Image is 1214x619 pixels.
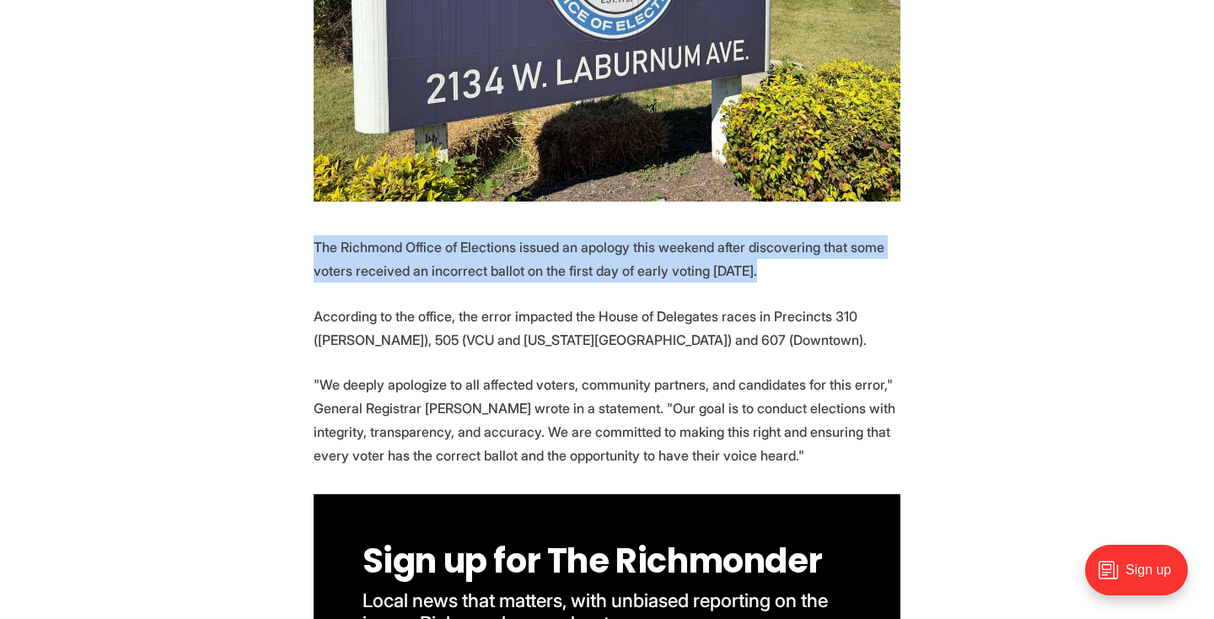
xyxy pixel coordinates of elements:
p: "We deeply apologize to all affected voters, community partners, and candidates for this error," ... [314,373,900,467]
span: Sign up for The Richmonder [363,537,823,584]
p: According to the office, the error impacted the House of Delegates races in Precincts 310 ([PERSO... [314,304,900,352]
iframe: portal-trigger [1071,536,1214,619]
p: The Richmond Office of Elections issued an apology this weekend after discovering that some voter... [314,235,900,283]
